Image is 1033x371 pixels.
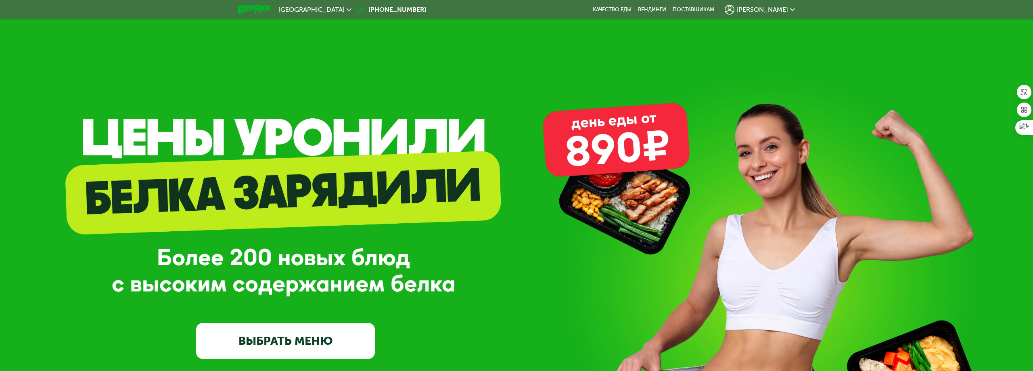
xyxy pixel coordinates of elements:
span: [GEOGRAPHIC_DATA] [278,6,345,13]
a: ВЫБРАТЬ МЕНЮ [196,323,375,359]
a: Вендинги [638,6,666,13]
div: поставщикам [673,6,714,13]
a: Качество еды [593,6,632,13]
a: [PHONE_NUMBER] [355,5,426,15]
span: [PERSON_NAME] [736,6,788,13]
